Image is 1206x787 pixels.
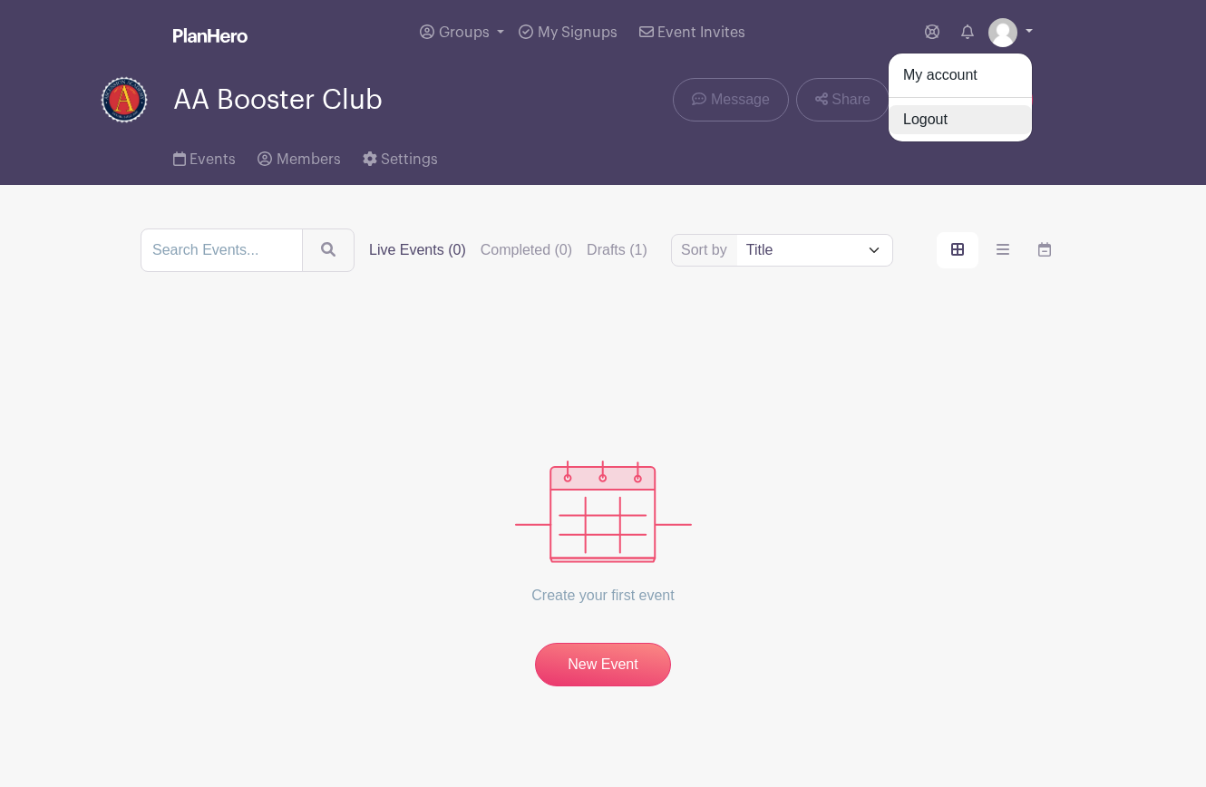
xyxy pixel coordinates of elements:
[97,73,151,127] img: ascension-academy-logo.png
[587,239,647,261] label: Drafts (1)
[711,89,770,111] span: Message
[258,127,340,185] a: Members
[141,228,303,272] input: Search Events...
[988,18,1017,47] img: default-ce2991bfa6775e67f084385cd625a349d9dcbb7a52a09fb2fda1e96e2d18dcdb.png
[173,127,236,185] a: Events
[888,53,1033,142] div: Groups
[796,78,890,121] a: Share
[173,28,248,43] img: logo_white-6c42ec7e38ccf1d336a20a19083b03d10ae64f83f12c07503d8b9e83406b4c7d.svg
[535,643,671,686] a: New Event
[657,25,745,40] span: Event Invites
[832,89,870,111] span: Share
[363,127,438,185] a: Settings
[369,239,647,261] div: filters
[277,152,341,167] span: Members
[673,78,788,121] a: Message
[937,232,1065,268] div: order and view
[515,563,692,628] p: Create your first event
[515,461,692,563] img: events_empty-56550af544ae17c43cc50f3ebafa394433d06d5f1891c01edc4b5d1d59cfda54.svg
[681,239,733,261] label: Sort by
[439,25,490,40] span: Groups
[369,239,466,261] label: Live Events (0)
[889,61,1032,90] a: My account
[381,152,438,167] span: Settings
[190,152,236,167] span: Events
[538,25,618,40] span: My Signups
[889,105,1032,134] a: Logout
[173,85,383,115] span: AA Booster Club
[481,239,572,261] label: Completed (0)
